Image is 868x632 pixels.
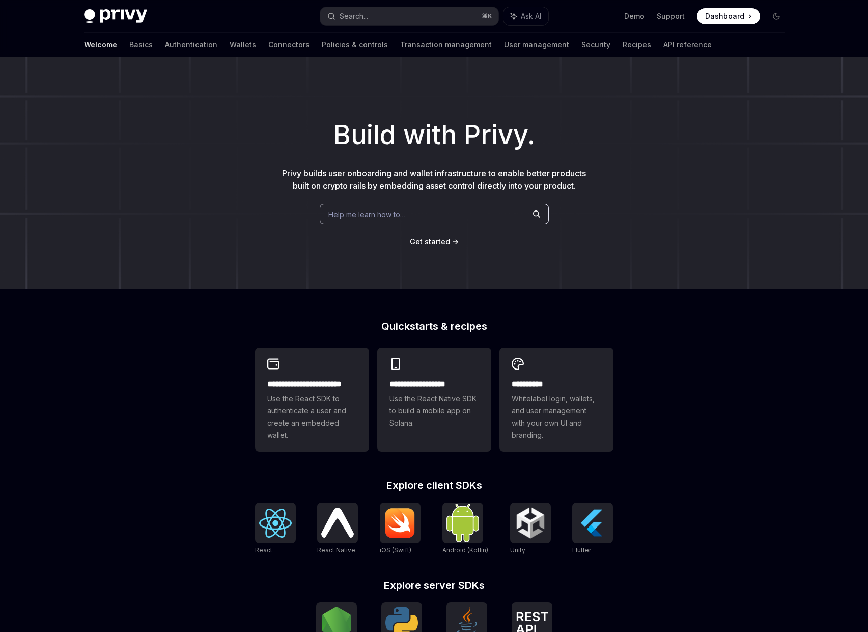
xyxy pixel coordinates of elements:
[255,503,296,556] a: ReactReact
[442,546,488,554] span: Android (Kotlin)
[84,9,147,23] img: dark logo
[380,503,421,556] a: iOS (Swift)iOS (Swift)
[410,237,450,246] span: Get started
[482,12,492,20] span: ⌘ K
[572,503,613,556] a: FlutterFlutter
[165,33,217,57] a: Authentication
[512,392,601,441] span: Whitelabel login, wallets, and user management with your own UI and branding.
[268,33,310,57] a: Connectors
[340,10,368,22] div: Search...
[321,508,354,537] img: React Native
[16,115,852,155] h1: Build with Privy.
[510,503,551,556] a: UnityUnity
[446,504,479,542] img: Android (Kotlin)
[328,209,406,220] span: Help me learn how to…
[267,392,357,441] span: Use the React SDK to authenticate a user and create an embedded wallet.
[768,8,785,24] button: Toggle dark mode
[623,33,651,57] a: Recipes
[705,11,744,21] span: Dashboard
[697,8,760,24] a: Dashboard
[84,33,117,57] a: Welcome
[317,503,358,556] a: React NativeReact Native
[389,392,479,429] span: Use the React Native SDK to build a mobile app on Solana.
[317,546,355,554] span: React Native
[255,546,272,554] span: React
[320,7,498,25] button: Search...⌘K
[521,11,541,21] span: Ask AI
[442,503,488,556] a: Android (Kotlin)Android (Kotlin)
[663,33,712,57] a: API reference
[384,508,416,538] img: iOS (Swift)
[576,507,609,539] img: Flutter
[255,580,613,590] h2: Explore server SDKs
[282,168,586,191] span: Privy builds user onboarding and wallet infrastructure to enable better products built on crypto ...
[230,33,256,57] a: Wallets
[410,236,450,247] a: Get started
[504,33,569,57] a: User management
[255,321,613,331] h2: Quickstarts & recipes
[510,546,525,554] span: Unity
[255,480,613,490] h2: Explore client SDKs
[499,348,613,452] a: **** *****Whitelabel login, wallets, and user management with your own UI and branding.
[380,546,411,554] span: iOS (Swift)
[572,546,591,554] span: Flutter
[259,509,292,538] img: React
[624,11,645,21] a: Demo
[581,33,610,57] a: Security
[657,11,685,21] a: Support
[377,348,491,452] a: **** **** **** ***Use the React Native SDK to build a mobile app on Solana.
[129,33,153,57] a: Basics
[322,33,388,57] a: Policies & controls
[514,507,547,539] img: Unity
[400,33,492,57] a: Transaction management
[503,7,548,25] button: Ask AI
